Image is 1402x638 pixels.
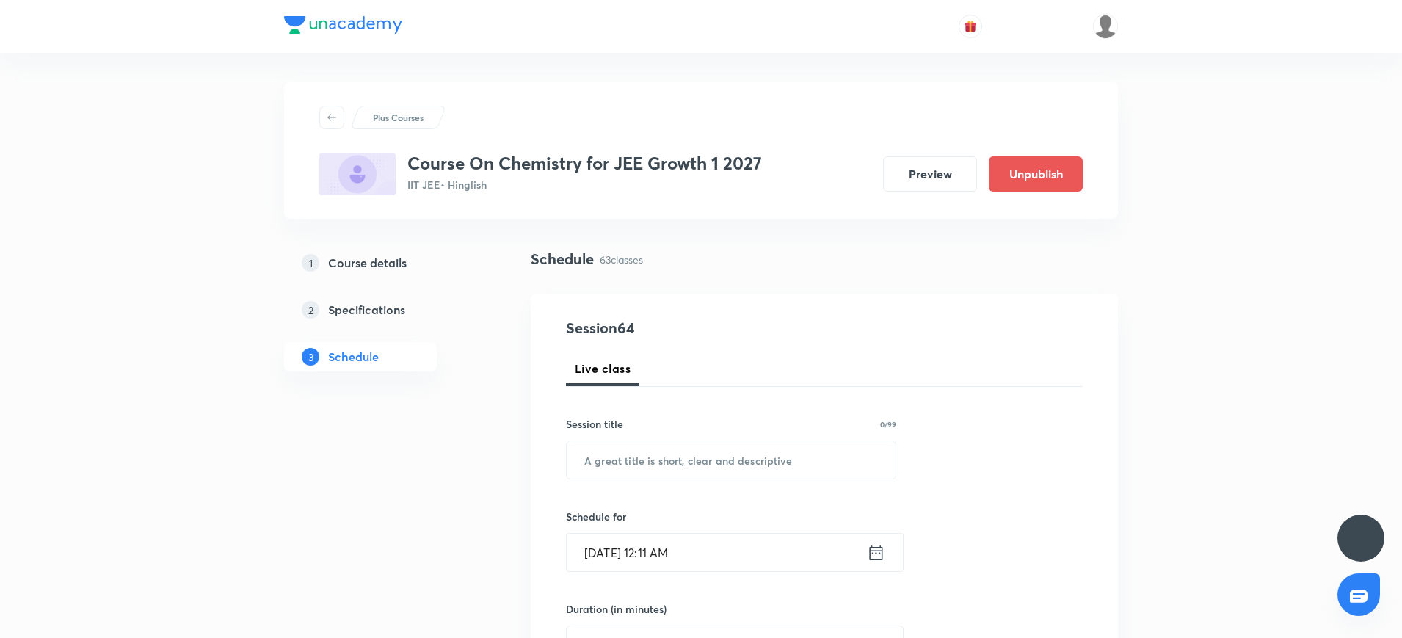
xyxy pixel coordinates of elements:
[964,20,977,33] img: avatar
[566,416,623,432] h6: Session title
[284,295,484,325] a: 2Specifications
[1093,14,1118,39] img: Huzaiff
[989,156,1083,192] button: Unpublish
[302,348,319,366] p: 3
[566,509,896,524] h6: Schedule for
[284,248,484,278] a: 1Course details
[284,16,402,34] img: Company Logo
[566,317,834,339] h4: Session 64
[567,441,896,479] input: A great title is short, clear and descriptive
[302,254,319,272] p: 1
[880,421,896,428] p: 0/99
[531,248,594,270] h4: Schedule
[575,360,631,377] span: Live class
[407,177,762,192] p: IIT JEE • Hinglish
[319,153,396,195] img: 5378BC93-E53C-4242-A957-D84D8E12CB1B_plus.png
[328,301,405,319] h5: Specifications
[566,601,667,617] h6: Duration (in minutes)
[284,16,402,37] a: Company Logo
[883,156,977,192] button: Preview
[407,153,762,174] h3: Course On Chemistry for JEE Growth 1 2027
[1352,529,1370,547] img: ttu
[302,301,319,319] p: 2
[328,254,407,272] h5: Course details
[328,348,379,366] h5: Schedule
[600,252,643,267] p: 63 classes
[373,111,424,124] p: Plus Courses
[959,15,982,38] button: avatar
